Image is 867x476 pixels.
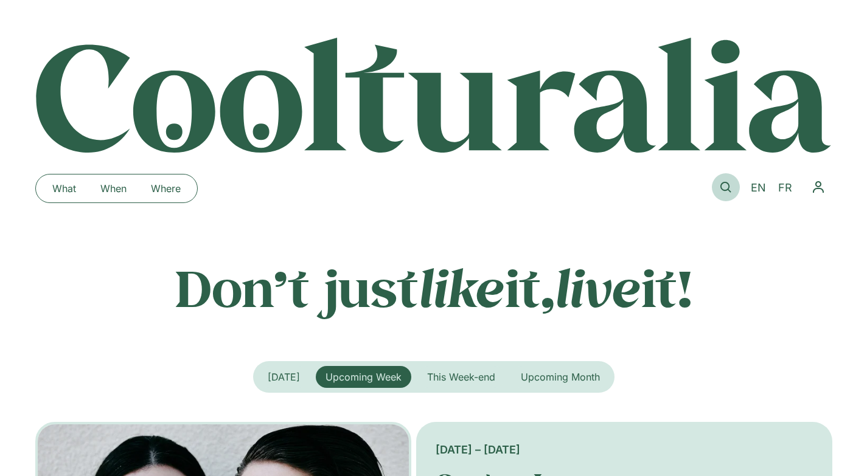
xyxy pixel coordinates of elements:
button: Menu Toggle [804,173,832,201]
p: Don’t just it, it! [35,257,832,318]
div: [DATE] – [DATE] [436,441,813,458]
a: Where [139,179,193,198]
a: FR [772,179,798,197]
em: like [419,254,505,321]
span: Upcoming Month [521,371,600,383]
a: When [88,179,139,198]
a: EN [745,179,772,197]
a: What [40,179,88,198]
span: FR [778,181,792,194]
nav: Menu [804,173,832,201]
span: Upcoming Week [326,371,402,383]
span: [DATE] [268,371,300,383]
span: This Week-end [427,371,495,383]
span: EN [751,181,766,194]
nav: Menu [40,179,193,198]
em: live [555,254,641,321]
